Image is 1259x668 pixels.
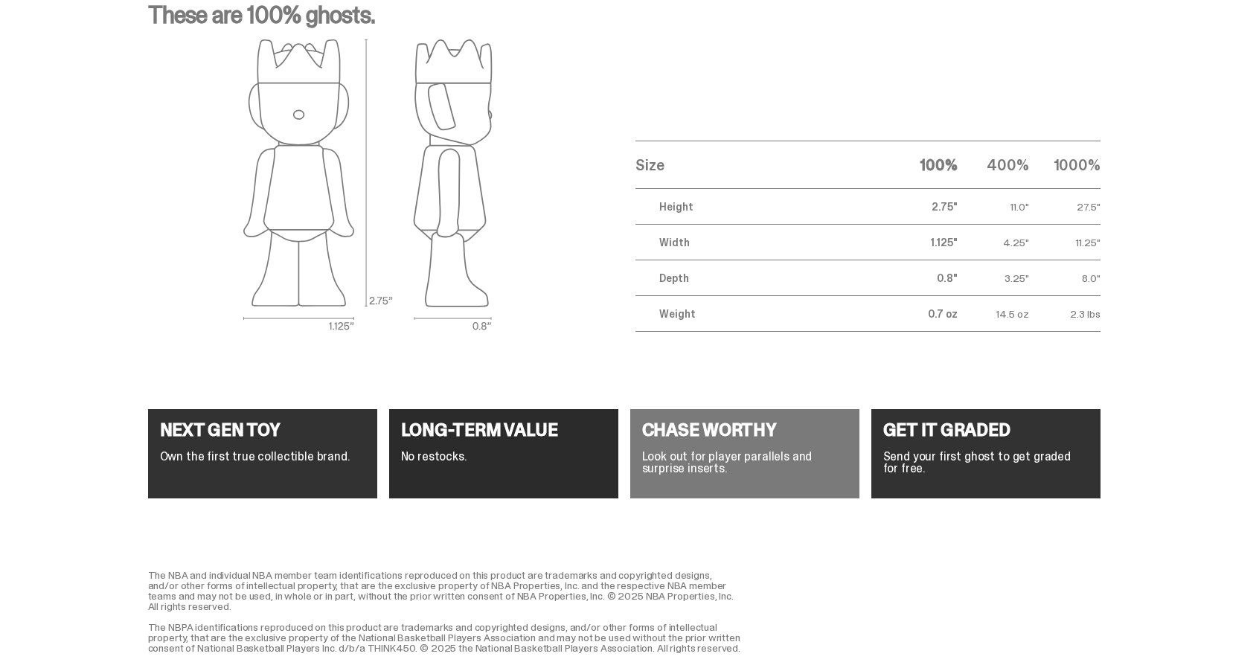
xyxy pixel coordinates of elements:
[958,189,1029,225] td: 11.0"
[886,141,958,189] th: 100%
[401,451,606,463] p: No restocks.
[635,189,885,225] td: Height
[886,225,958,260] td: 1.125"
[883,421,1089,439] h4: GET IT GRADED
[883,451,1089,475] p: Send your first ghost to get graded for free.
[958,296,1029,332] td: 14.5 oz
[635,141,885,189] th: Size
[635,296,885,332] td: Weight
[958,225,1029,260] td: 4.25"
[635,260,885,296] td: Depth
[1029,141,1101,189] th: 1000%
[642,421,848,439] h4: CHASE WORTHY
[160,421,365,439] h4: NEXT GEN TOY
[958,260,1029,296] td: 3.25"
[1029,260,1101,296] td: 8.0"
[401,421,606,439] h4: LONG-TERM VALUE
[1029,189,1101,225] td: 27.5"
[243,39,493,332] img: ghost outlines spec
[886,260,958,296] td: 0.8"
[148,570,743,653] div: The NBA and individual NBA member team identifications reproduced on this product are trademarks ...
[642,451,848,475] p: Look out for player parallels and surprise inserts.
[886,189,958,225] td: 2.75"
[958,141,1029,189] th: 400%
[635,225,885,260] td: Width
[160,451,365,463] p: Own the first true collectible brand.
[148,3,1101,39] p: These are 100% ghosts.
[886,296,958,332] td: 0.7 oz
[1029,296,1101,332] td: 2.3 lbs
[1029,225,1101,260] td: 11.25"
